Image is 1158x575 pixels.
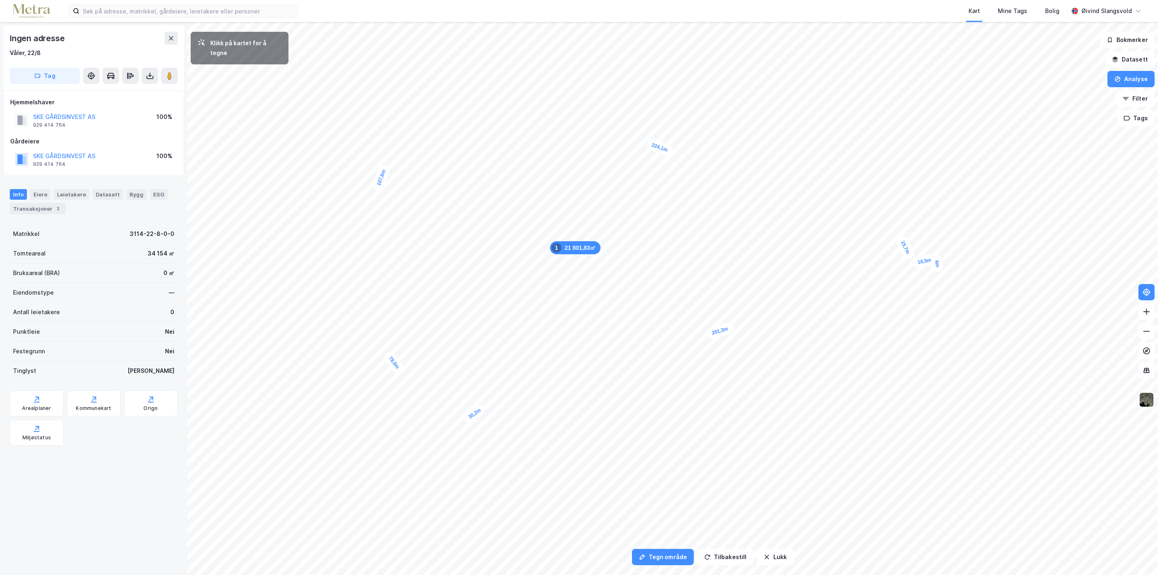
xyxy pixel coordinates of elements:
[10,203,66,214] div: Transaksjoner
[13,268,60,278] div: Bruksareal (BRA)
[13,229,40,239] div: Matrikkel
[10,32,66,45] div: Ingen adresse
[1045,6,1059,16] div: Bolig
[130,229,174,239] div: 3114-22-8-0-0
[163,268,174,278] div: 0 ㎡
[126,189,147,200] div: Bygg
[10,68,80,84] button: Tag
[10,48,41,58] div: Våler, 22/8
[170,307,174,317] div: 0
[79,5,297,17] input: Søk på adresse, matrikkel, gårdeiere, leietakere eller personer
[13,249,46,258] div: Tomteareal
[1107,71,1155,87] button: Analyse
[150,189,167,200] div: ESG
[33,122,66,128] div: 929 414 764
[632,549,694,565] button: Tegn område
[156,112,172,122] div: 100%
[1100,32,1155,48] button: Bokmerker
[13,4,50,18] img: metra-logo.256734c3b2bbffee19d4.png
[912,253,937,269] div: Map marker
[54,189,89,200] div: Leietakere
[156,151,172,161] div: 100%
[144,405,158,412] div: Origo
[165,346,174,356] div: Nei
[1117,536,1158,575] iframe: Chat Widget
[1139,392,1154,408] img: 9k=
[92,189,123,200] div: Datasett
[1116,90,1155,107] button: Filter
[1117,536,1158,575] div: Kontrollprogram for chat
[372,163,391,192] div: Map marker
[210,38,282,58] div: Klikk på kartet for å tegne
[930,254,944,273] div: Map marker
[550,241,601,254] div: Map marker
[1117,110,1155,126] button: Tags
[30,189,51,200] div: Eiere
[1081,6,1132,16] div: Øivind Slangsvold
[22,405,51,412] div: Arealplaner
[148,249,174,258] div: 34 154 ㎡
[998,6,1027,16] div: Mine Tags
[1105,51,1155,68] button: Datasett
[128,366,174,376] div: [PERSON_NAME]
[462,402,487,425] div: Map marker
[22,434,51,441] div: Miljøstatus
[757,549,794,565] button: Lukk
[13,346,45,356] div: Festegrunn
[33,161,66,167] div: 929 414 764
[13,307,60,317] div: Antall leietakere
[10,137,177,146] div: Gårdeiere
[706,322,734,340] div: Map marker
[552,243,561,253] div: 1
[165,327,174,337] div: Nei
[13,288,54,297] div: Eiendomstype
[13,366,36,376] div: Tinglyst
[382,350,405,375] div: Map marker
[169,288,174,297] div: —
[10,189,27,200] div: Info
[645,138,674,157] div: Map marker
[13,327,40,337] div: Punktleie
[895,234,916,260] div: Map marker
[697,549,753,565] button: Tilbakestill
[969,6,980,16] div: Kart
[76,405,111,412] div: Kommunekart
[10,97,177,107] div: Hjemmelshaver
[54,205,62,213] div: 2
